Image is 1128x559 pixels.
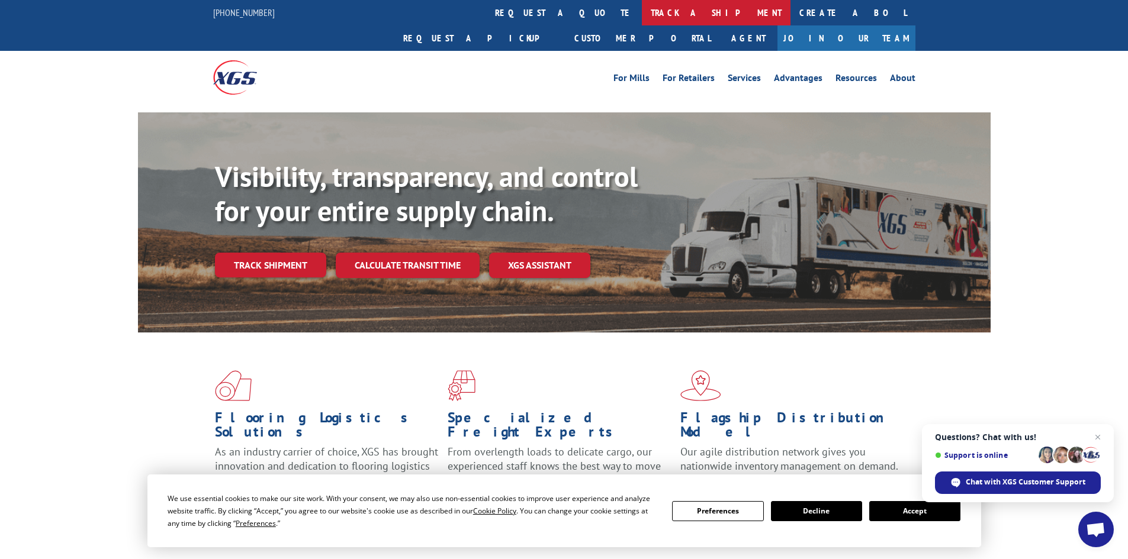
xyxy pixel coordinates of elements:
[771,501,862,521] button: Decline
[147,474,981,547] div: Cookie Consent Prompt
[613,73,650,86] a: For Mills
[336,253,480,278] a: Calculate transit time
[869,501,960,521] button: Accept
[236,518,276,528] span: Preferences
[168,492,658,529] div: We use essential cookies to make our site work. With your consent, we may also use non-essential ...
[835,73,877,86] a: Resources
[565,25,719,51] a: Customer Portal
[394,25,565,51] a: Request a pickup
[663,73,715,86] a: For Retailers
[213,7,275,18] a: [PHONE_NUMBER]
[966,477,1085,487] span: Chat with XGS Customer Support
[680,411,904,445] h1: Flagship Distribution Model
[1091,430,1105,444] span: Close chat
[1078,512,1114,547] div: Open chat
[489,253,590,278] a: XGS ASSISTANT
[215,158,638,229] b: Visibility, transparency, and control for your entire supply chain.
[448,445,671,497] p: From overlength loads to delicate cargo, our experienced staff knows the best way to move your fr...
[935,471,1101,494] div: Chat with XGS Customer Support
[728,73,761,86] a: Services
[935,451,1034,460] span: Support is online
[777,25,915,51] a: Join Our Team
[719,25,777,51] a: Agent
[774,73,822,86] a: Advantages
[680,370,721,401] img: xgs-icon-flagship-distribution-model-red
[935,432,1101,442] span: Questions? Chat with us!
[215,411,439,445] h1: Flooring Logistics Solutions
[215,445,438,487] span: As an industry carrier of choice, XGS has brought innovation and dedication to flooring logistics...
[215,370,252,401] img: xgs-icon-total-supply-chain-intelligence-red
[448,370,475,401] img: xgs-icon-focused-on-flooring-red
[473,506,516,516] span: Cookie Policy
[890,73,915,86] a: About
[680,445,898,473] span: Our agile distribution network gives you nationwide inventory management on demand.
[215,253,326,277] a: Track shipment
[448,411,671,445] h1: Specialized Freight Experts
[672,501,763,521] button: Preferences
